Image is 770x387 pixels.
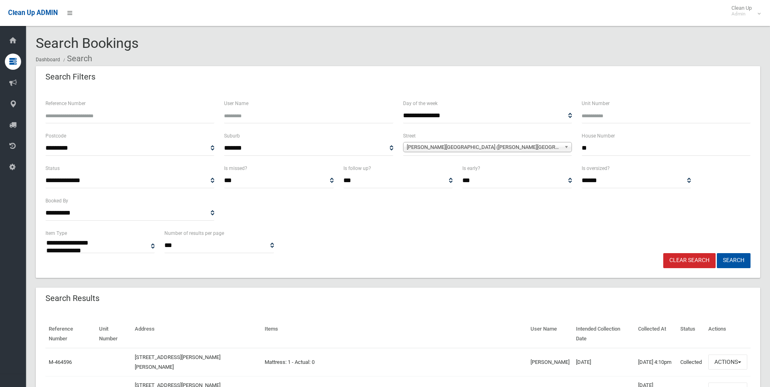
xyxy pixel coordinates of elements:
[527,320,573,348] th: User Name
[8,9,58,17] span: Clean Up ADMIN
[705,320,751,348] th: Actions
[731,11,752,17] small: Admin
[45,131,66,140] label: Postcode
[677,348,705,376] td: Collected
[677,320,705,348] th: Status
[527,348,573,376] td: [PERSON_NAME]
[164,229,224,238] label: Number of results per page
[403,99,438,108] label: Day of the week
[36,290,109,306] header: Search Results
[663,253,716,268] a: Clear Search
[45,196,68,205] label: Booked By
[582,164,610,173] label: Is oversized?
[573,320,635,348] th: Intended Collection Date
[36,69,105,85] header: Search Filters
[135,354,220,370] a: [STREET_ADDRESS][PERSON_NAME][PERSON_NAME]
[224,99,248,108] label: User Name
[224,164,247,173] label: Is missed?
[49,359,72,365] a: M-464596
[261,320,527,348] th: Items
[96,320,132,348] th: Unit Number
[635,320,677,348] th: Collected At
[45,320,96,348] th: Reference Number
[727,5,760,17] span: Clean Up
[407,142,561,152] span: [PERSON_NAME][GEOGRAPHIC_DATA] ([PERSON_NAME][GEOGRAPHIC_DATA])
[582,99,610,108] label: Unit Number
[582,131,615,140] label: House Number
[403,131,416,140] label: Street
[261,348,527,376] td: Mattress: 1 - Actual: 0
[462,164,480,173] label: Is early?
[45,164,60,173] label: Status
[343,164,371,173] label: Is follow up?
[573,348,635,376] td: [DATE]
[45,229,67,238] label: Item Type
[635,348,677,376] td: [DATE] 4:10pm
[45,99,86,108] label: Reference Number
[708,355,747,370] button: Actions
[132,320,261,348] th: Address
[36,57,60,62] a: Dashboard
[717,253,751,268] button: Search
[36,35,139,51] span: Search Bookings
[61,51,92,66] li: Search
[224,131,240,140] label: Suburb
